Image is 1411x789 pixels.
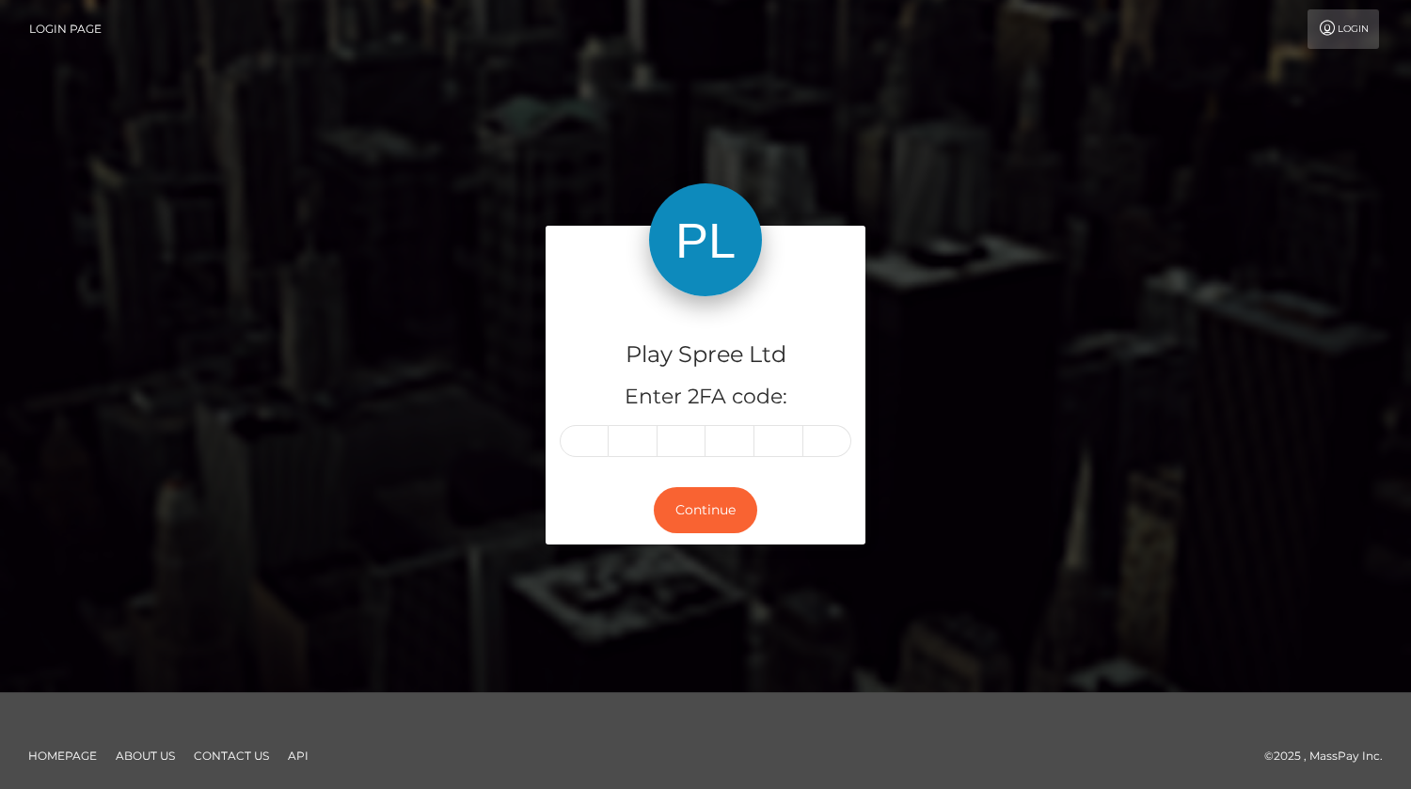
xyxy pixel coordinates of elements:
[1308,9,1379,49] a: Login
[280,741,316,770] a: API
[1264,746,1397,766] div: © 2025 , MassPay Inc.
[186,741,277,770] a: Contact Us
[108,741,182,770] a: About Us
[560,339,851,371] h4: Play Spree Ltd
[21,741,104,770] a: Homepage
[29,9,102,49] a: Login Page
[560,383,851,412] h5: Enter 2FA code:
[649,183,762,296] img: Play Spree Ltd
[654,487,757,533] button: Continue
